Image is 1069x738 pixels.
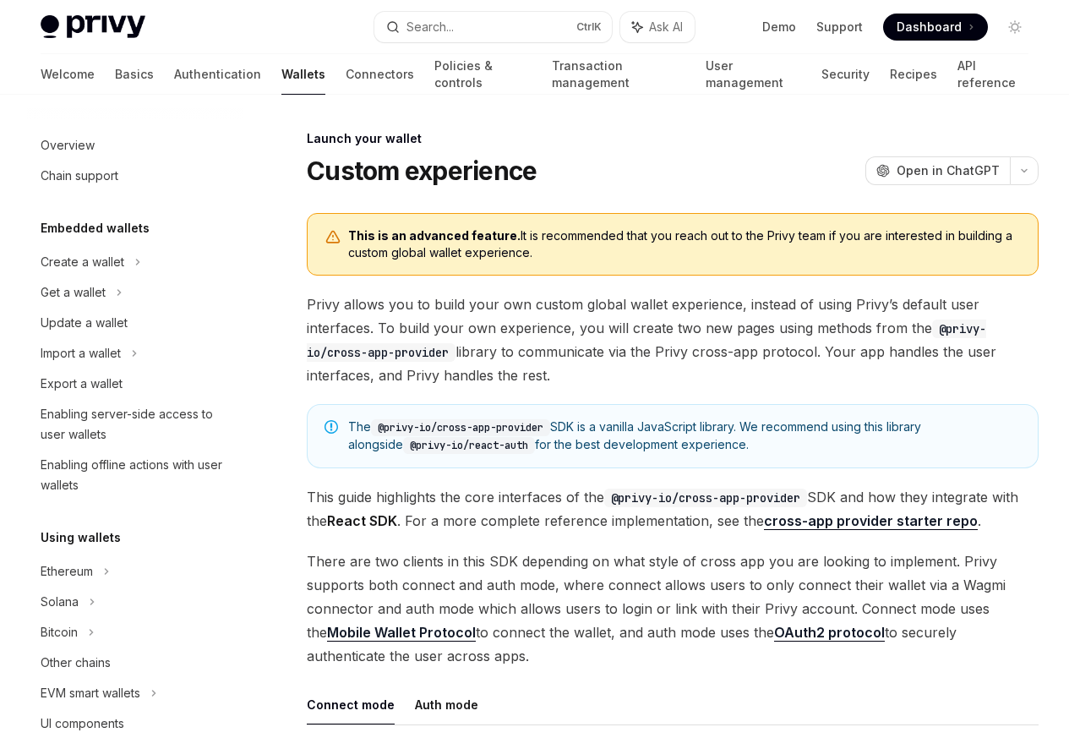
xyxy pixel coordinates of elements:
[865,156,1010,185] button: Open in ChatGPT
[27,399,243,450] a: Enabling server-side access to user wallets
[281,54,325,95] a: Wallets
[41,166,118,186] div: Chain support
[307,156,537,186] h1: Custom experience
[883,14,988,41] a: Dashboard
[27,648,243,678] a: Other chains
[604,489,807,507] code: @privy-io/cross-app-provider
[774,624,885,642] a: OAuth2 protocol
[41,374,123,394] div: Export a wallet
[27,161,243,191] a: Chain support
[307,130,1039,147] div: Launch your wallet
[957,54,1028,95] a: API reference
[27,130,243,161] a: Overview
[174,54,261,95] a: Authentication
[649,19,683,36] span: Ask AI
[762,19,796,36] a: Demo
[346,54,414,95] a: Connectors
[897,162,1000,179] span: Open in ChatGPT
[576,20,602,34] span: Ctrl K
[348,228,521,243] b: This is an advanced feature.
[41,404,233,445] div: Enabling server-side access to user wallets
[348,418,1021,454] span: The SDK is a vanilla JavaScript library. We recommend using this library alongside for the best d...
[307,549,1039,668] span: There are two clients in this SDK depending on what style of cross app you are looking to impleme...
[890,54,937,95] a: Recipes
[706,54,801,95] a: User management
[552,54,686,95] a: Transaction management
[27,369,243,399] a: Export a wallet
[327,624,476,642] a: Mobile Wallet Protocol
[325,420,338,434] svg: Note
[325,229,341,246] svg: Warning
[41,713,124,734] div: UI components
[764,512,978,530] a: cross-app provider starter repo
[307,292,1039,387] span: Privy allows you to build your own custom global wallet experience, instead of using Privy’s defa...
[374,12,612,42] button: Search...CtrlK
[41,252,124,272] div: Create a wallet
[41,592,79,612] div: Solana
[41,622,78,642] div: Bitcoin
[403,437,535,454] code: @privy-io/react-auth
[307,685,395,724] button: Connect mode
[41,313,128,333] div: Update a wallet
[821,54,870,95] a: Security
[327,512,397,529] strong: React SDK
[764,512,978,529] strong: cross-app provider starter repo
[41,135,95,156] div: Overview
[27,308,243,338] a: Update a wallet
[41,218,150,238] h5: Embedded wallets
[41,528,121,548] h5: Using wallets
[371,419,550,436] code: @privy-io/cross-app-provider
[41,282,106,303] div: Get a wallet
[27,450,243,500] a: Enabling offline actions with user wallets
[41,561,93,582] div: Ethereum
[348,227,1021,261] span: It is recommended that you reach out to the Privy team if you are interested in building a custom...
[41,15,145,39] img: light logo
[307,485,1039,533] span: This guide highlights the core interfaces of the SDK and how they integrate with the . For a more...
[434,54,532,95] a: Policies & controls
[415,685,478,724] button: Auth mode
[620,12,695,42] button: Ask AI
[41,653,111,673] div: Other chains
[816,19,863,36] a: Support
[406,17,454,37] div: Search...
[1001,14,1028,41] button: Toggle dark mode
[41,54,95,95] a: Welcome
[41,683,140,703] div: EVM smart wallets
[115,54,154,95] a: Basics
[41,455,233,495] div: Enabling offline actions with user wallets
[897,19,962,36] span: Dashboard
[41,343,121,364] div: Import a wallet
